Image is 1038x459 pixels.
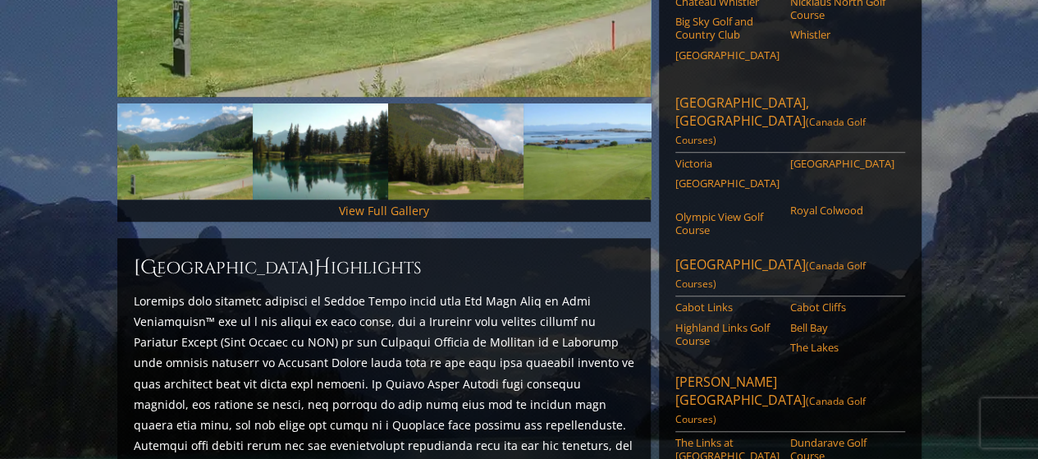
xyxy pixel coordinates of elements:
[675,115,866,147] span: (Canada Golf Courses)
[790,157,894,170] a: [GEOGRAPHIC_DATA]
[675,48,780,62] a: [GEOGRAPHIC_DATA]
[790,341,894,354] a: The Lakes
[339,203,429,218] a: View Full Gallery
[675,255,905,296] a: [GEOGRAPHIC_DATA](Canada Golf Courses)
[675,321,780,348] a: Highland Links Golf Course
[675,301,780,314] a: Cabot Links
[675,15,780,42] a: Big Sky Golf and Country Club
[675,177,780,190] a: [GEOGRAPHIC_DATA]
[134,255,634,281] h2: [GEOGRAPHIC_DATA] ighlights
[790,28,894,41] a: Whistler
[675,373,905,432] a: [PERSON_NAME][GEOGRAPHIC_DATA](Canada Golf Courses)
[790,301,894,314] a: Cabot Cliffs
[675,157,780,170] a: Victoria
[675,94,905,153] a: [GEOGRAPHIC_DATA], [GEOGRAPHIC_DATA](Canada Golf Courses)
[675,259,866,291] span: (Canada Golf Courses)
[790,321,894,334] a: Bell Bay
[314,255,331,281] span: H
[675,210,780,237] a: Olympic View Golf Course
[790,204,894,217] a: Royal Colwood
[675,394,866,426] span: (Canada Golf Courses)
